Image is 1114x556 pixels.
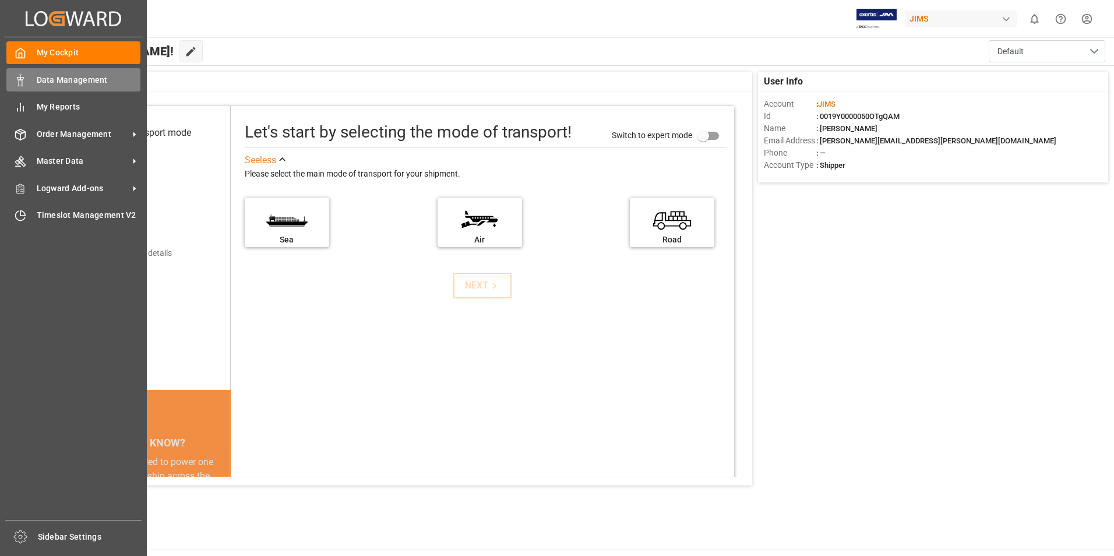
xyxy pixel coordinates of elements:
span: : 0019Y0000050OTgQAM [816,112,900,121]
div: Please select the main mode of transport for your shipment. [245,167,726,181]
span: Data Management [37,74,141,86]
button: JIMS [905,8,1021,30]
span: My Cockpit [37,47,141,59]
span: Sidebar Settings [38,531,142,543]
span: Name [764,122,816,135]
div: NEXT [465,279,500,293]
span: : Shipper [816,161,845,170]
span: User Info [764,75,803,89]
span: Account [764,98,816,110]
div: Air [443,234,516,246]
button: NEXT [453,273,512,298]
div: Add shipping details [99,247,172,259]
span: My Reports [37,101,141,113]
span: Master Data [37,155,129,167]
div: Road [636,234,708,246]
span: Hello [PERSON_NAME]! [48,40,174,62]
div: JIMS [905,10,1017,27]
div: Let's start by selecting the mode of transport! [245,120,572,145]
span: Timeslot Management V2 [37,209,141,221]
button: show 0 new notifications [1021,6,1048,32]
span: Order Management [37,128,129,140]
span: : [816,100,835,108]
span: Phone [764,147,816,159]
span: Switch to expert mode [612,130,692,139]
span: Logward Add-ons [37,182,129,195]
span: Default [997,45,1024,58]
span: : — [816,149,826,157]
span: Account Type [764,159,816,171]
span: Id [764,110,816,122]
a: Data Management [6,68,140,91]
span: Email Address [764,135,816,147]
img: Exertis%20JAM%20-%20Email%20Logo.jpg_1722504956.jpg [856,9,897,29]
button: next slide / item [214,455,231,553]
button: Help Center [1048,6,1074,32]
a: My Cockpit [6,41,140,64]
button: open menu [989,40,1105,62]
div: Sea [251,234,323,246]
span: JIMS [818,100,835,108]
div: See less [245,153,276,167]
a: Timeslot Management V2 [6,204,140,227]
span: : [PERSON_NAME] [816,124,877,133]
span: : [PERSON_NAME][EMAIL_ADDRESS][PERSON_NAME][DOMAIN_NAME] [816,136,1056,145]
